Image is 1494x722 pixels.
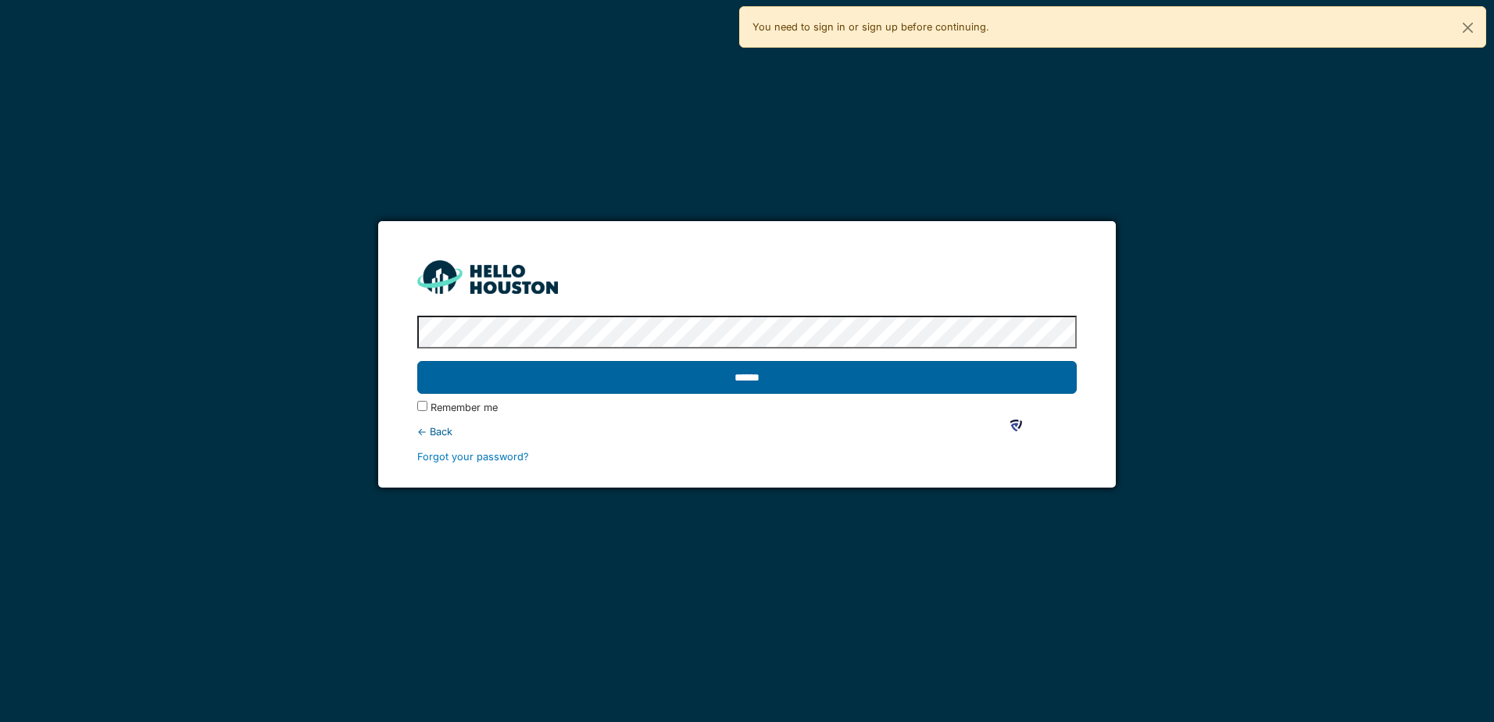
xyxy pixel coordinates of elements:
div: ← Back [417,424,1076,439]
img: HH_line-BYnF2_Hg.png [417,260,558,294]
label: Remember me [431,400,498,415]
div: You need to sign in or sign up before continuing. [739,6,1486,48]
a: Forgot your password? [417,451,529,463]
button: Close [1450,7,1485,48]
